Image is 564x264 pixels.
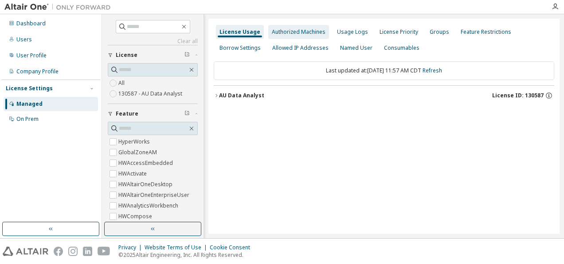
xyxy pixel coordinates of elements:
[461,28,511,36] div: Feature Restrictions
[118,244,145,251] div: Privacy
[384,44,419,52] div: Consumables
[380,28,418,36] div: License Priority
[116,52,137,59] span: License
[118,211,154,222] label: HWCompose
[272,28,325,36] div: Authorized Machines
[108,104,198,124] button: Feature
[16,100,43,108] div: Managed
[340,44,372,52] div: Named User
[118,168,149,179] label: HWActivate
[83,247,92,256] img: linkedin.svg
[16,116,39,123] div: On Prem
[492,92,544,99] span: License ID: 130587
[118,78,126,88] label: All
[98,247,110,256] img: youtube.svg
[145,244,210,251] div: Website Terms of Use
[54,247,63,256] img: facebook.svg
[118,147,159,158] label: GlobalZoneAM
[108,45,198,65] button: License
[116,110,138,117] span: Feature
[118,88,184,99] label: 130587 - AU Data Analyst
[4,3,115,12] img: Altair One
[219,28,260,36] div: License Usage
[16,52,47,59] div: User Profile
[214,61,554,80] div: Last updated at: [DATE] 11:57 AM CDT
[118,200,180,211] label: HWAnalyticsWorkbench
[118,251,255,259] p: © 2025 Altair Engineering, Inc. All Rights Reserved.
[430,28,449,36] div: Groups
[6,85,53,92] div: License Settings
[108,38,198,45] a: Clear all
[118,136,152,147] label: HyperWorks
[118,179,174,190] label: HWAltairOneDesktop
[219,44,261,52] div: Borrow Settings
[214,86,554,105] button: AU Data AnalystLicense ID: 130587
[16,36,32,43] div: Users
[272,44,329,52] div: Allowed IP Addresses
[68,247,78,256] img: instagram.svg
[337,28,368,36] div: Usage Logs
[118,190,191,200] label: HWAltairOneEnterpriseUser
[3,247,48,256] img: altair_logo.svg
[219,92,264,99] div: AU Data Analyst
[184,110,190,117] span: Clear filter
[184,52,190,59] span: Clear filter
[118,158,175,168] label: HWAccessEmbedded
[210,244,255,251] div: Cookie Consent
[423,67,442,74] a: Refresh
[16,68,59,75] div: Company Profile
[16,20,46,27] div: Dashboard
